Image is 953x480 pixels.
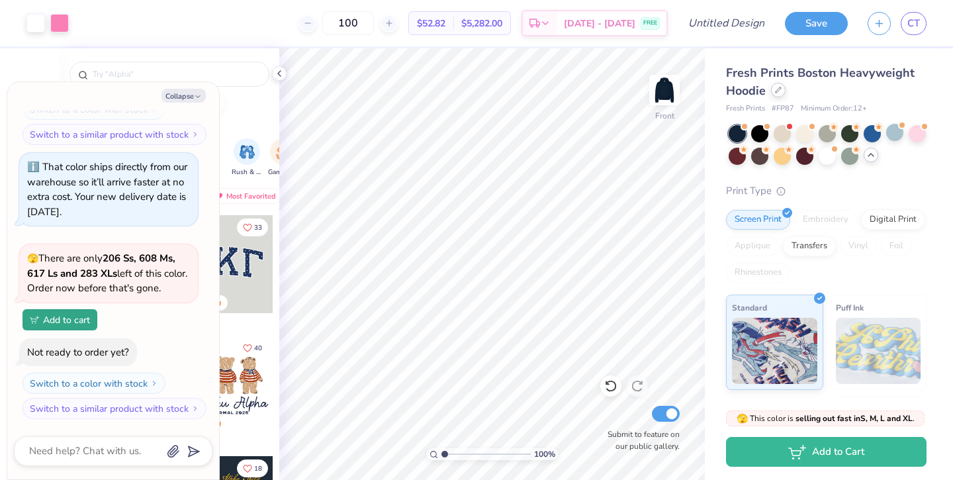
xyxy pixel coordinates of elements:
button: Save [785,12,848,35]
div: filter for Rush & Bid [232,138,262,177]
strong: 206 Ss, 608 Ms, 617 Ls and 283 XLs [27,252,175,280]
button: Switch to a similar product with stock [23,398,206,419]
div: Screen Print [726,210,790,230]
img: Switch to a similar product with stock [191,405,199,412]
div: Digital Print [861,210,925,230]
div: Front [655,110,674,122]
button: Switch to a color with stock [23,99,165,120]
button: Like [237,339,268,357]
div: Foil [881,236,912,256]
img: Standard [732,318,817,384]
img: Switch to a similar product with stock [191,130,199,138]
span: 40 [254,345,262,352]
button: filter button [232,138,262,177]
input: Try "Alpha" [91,68,261,81]
strong: selling out fast in S, M, L and XL [795,413,913,424]
div: That color ships directly from our warehouse so it’ll arrive faster at no extra cost. Your new de... [27,160,187,218]
img: Switch to a color with stock [150,379,158,387]
span: 18 [254,465,262,472]
img: Switch to a color with stock [150,105,158,113]
button: Collapse [161,89,206,103]
button: Add to Cart [726,437,927,467]
div: Rhinestones [726,263,790,283]
button: Switch to a color with stock [23,373,165,394]
span: Rush & Bid [232,168,262,177]
input: Untitled Design [678,10,775,36]
div: filter for Game Day [268,138,298,177]
button: Like [237,218,268,236]
span: Fresh Prints [726,103,765,115]
div: Embroidery [794,210,857,230]
button: Like [237,459,268,477]
span: CT [907,16,920,31]
span: FREE [643,19,657,28]
div: Most Favorited [207,188,282,204]
span: Minimum Order: 12 + [801,103,867,115]
span: 100 % [534,448,555,460]
span: # FP87 [772,103,794,115]
span: $5,282.00 [461,17,502,30]
button: Add to cart [23,309,97,330]
img: Rush & Bid Image [240,144,255,160]
span: 🫣 [737,412,748,425]
span: 33 [254,224,262,231]
div: Transfers [783,236,836,256]
img: Game Day Image [276,144,291,160]
img: Add to cart [30,316,39,324]
span: Puff Ink [836,301,864,314]
span: Standard [732,301,767,314]
button: filter button [268,138,298,177]
a: CT [901,12,927,35]
div: Vinyl [840,236,877,256]
div: Applique [726,236,779,256]
img: Puff Ink [836,318,921,384]
span: $52.82 [417,17,445,30]
div: Print Type [726,183,927,199]
img: Front [651,77,678,103]
div: Not ready to order yet? [27,346,129,359]
button: Switch to a similar product with stock [23,124,206,145]
input: – – [322,11,374,35]
span: There are only left of this color. Order now before that's gone. [27,252,187,295]
span: [DATE] - [DATE] [564,17,635,30]
span: 🫣 [27,252,38,265]
span: Game Day [268,168,298,177]
span: Fresh Prints Boston Heavyweight Hoodie [726,65,915,99]
span: This color is . [737,412,915,424]
label: Submit to feature on our public gallery. [600,428,680,452]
